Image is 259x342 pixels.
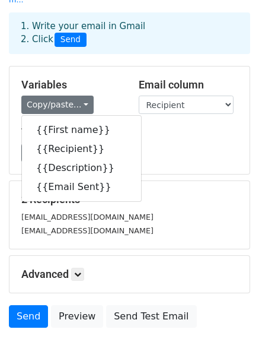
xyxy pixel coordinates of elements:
h5: Variables [21,78,121,91]
a: Preview [51,305,103,328]
a: {{Email Sent}} [22,178,141,197]
span: Send [55,33,87,47]
small: [EMAIL_ADDRESS][DOMAIN_NAME] [21,213,154,221]
a: Send [9,305,48,328]
a: {{Recipient}} [22,140,141,159]
a: {{Description}} [22,159,141,178]
iframe: Chat Widget [200,285,259,342]
a: {{First name}} [22,121,141,140]
a: Send Test Email [106,305,196,328]
div: 1. Write your email in Gmail 2. Click [12,20,247,47]
a: Copy/paste... [21,96,94,114]
small: [EMAIL_ADDRESS][DOMAIN_NAME] [21,226,154,235]
h5: Email column [139,78,238,91]
h5: Advanced [21,268,238,281]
